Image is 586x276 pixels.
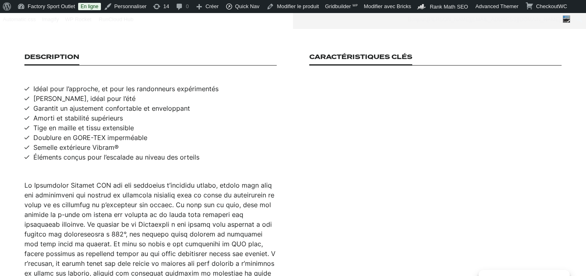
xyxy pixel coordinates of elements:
h3: Description [24,53,79,65]
span: Tige en maille et tissu extensible [33,123,134,133]
h3: Caractéristiques clés [309,53,412,65]
span: [PERSON_NAME], idéal pour l’été [33,94,136,103]
span: Garantit un ajustement confortable et enveloppant [33,103,190,113]
a: WP Rocket [62,13,95,26]
div: RunCloud Hub [95,13,138,26]
span: [PERSON_NAME][EMAIL_ADDRESS][DOMAIN_NAME] [427,16,560,22]
span: Rank Math SEO [430,4,468,10]
span: Idéal pour l’approche, et pour les randonneurs expérimentés [33,84,219,94]
span: Amorti et stabilité supérieurs [33,113,123,123]
a: En ligne [78,3,101,10]
span: Semelle extérieure Vibram® [33,142,119,152]
a: Imagify [39,13,62,26]
a: Bonjour, [405,13,573,26]
span: Éléments conçus pour l’escalade au niveau des orteils [33,152,199,162]
span: Doublure en GORE-TEX imperméable [33,133,147,142]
